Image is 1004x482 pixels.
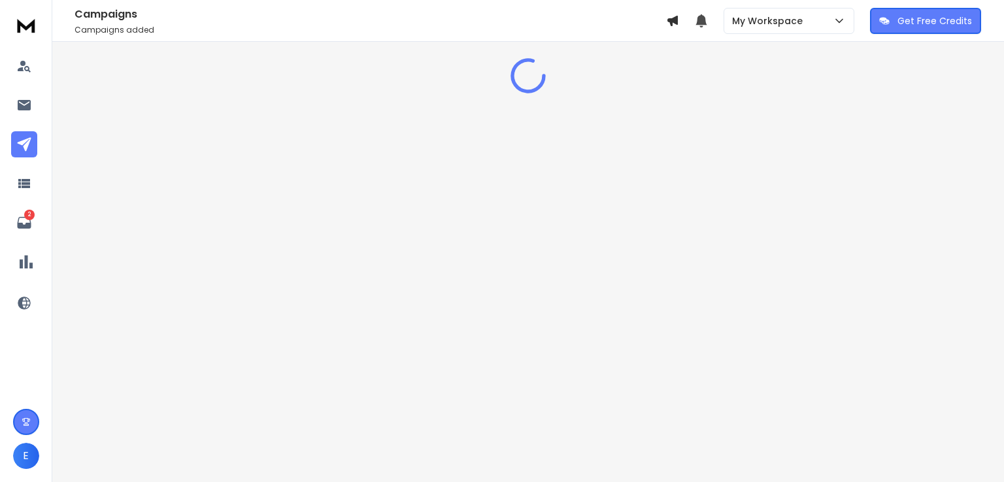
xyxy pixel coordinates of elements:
[13,443,39,469] button: E
[75,25,666,35] p: Campaigns added
[13,13,39,37] img: logo
[732,14,808,27] p: My Workspace
[870,8,981,34] button: Get Free Credits
[897,14,972,27] p: Get Free Credits
[75,7,666,22] h1: Campaigns
[11,210,37,236] a: 2
[24,210,35,220] p: 2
